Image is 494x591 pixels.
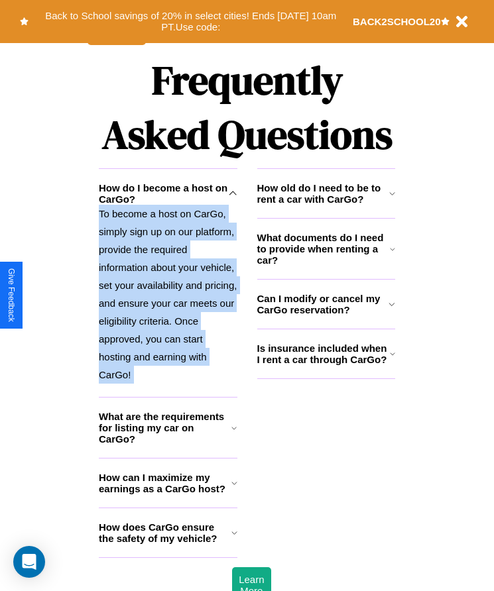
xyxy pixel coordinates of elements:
h3: How old do I need to be to rent a car with CarGo? [257,182,389,205]
div: Give Feedback [7,268,16,322]
h3: Is insurance included when I rent a car through CarGo? [257,343,390,365]
div: Open Intercom Messenger [13,546,45,578]
b: BACK2SCHOOL20 [353,16,441,27]
button: Back to School savings of 20% in select cities! Ends [DATE] 10am PT.Use code: [29,7,353,36]
p: To become a host on CarGo, simply sign up on our platform, provide the required information about... [99,205,237,384]
h3: Can I modify or cancel my CarGo reservation? [257,293,389,315]
h3: How can I maximize my earnings as a CarGo host? [99,472,231,494]
h3: How does CarGo ensure the safety of my vehicle? [99,521,231,544]
h3: What are the requirements for listing my car on CarGo? [99,411,231,445]
h3: How do I become a host on CarGo? [99,182,229,205]
h1: Frequently Asked Questions [99,46,395,168]
h3: What documents do I need to provide when renting a car? [257,232,391,266]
